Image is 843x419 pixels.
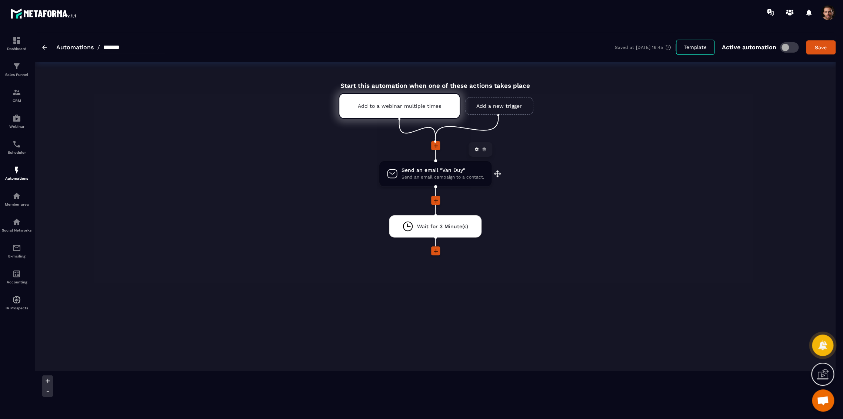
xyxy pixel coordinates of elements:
a: formationformationDashboard [2,30,31,56]
p: [DATE] 16:45 [636,45,663,50]
img: arrow [42,45,47,50]
p: Dashboard [2,47,31,51]
img: formation [12,62,21,71]
p: Webinar [2,124,31,129]
img: formation [12,88,21,97]
div: Save [811,44,831,51]
span: Send an email "Van Duy" [401,167,484,174]
p: CRM [2,99,31,103]
a: accountantaccountantAccounting [2,264,31,290]
a: Automations [56,44,94,51]
a: emailemailE-mailing [2,238,31,264]
img: automations [12,295,21,304]
img: automations [12,192,21,200]
img: social-network [12,217,21,226]
p: Accounting [2,280,31,284]
a: formationformationCRM [2,82,31,108]
span: Wait for 3 Minute(s) [417,223,468,230]
a: automationsautomationsAutomations [2,160,31,186]
p: IA Prospects [2,306,31,310]
img: automations [12,166,21,174]
img: email [12,243,21,252]
p: Add to a webinar multiple times [358,103,441,109]
p: Member area [2,202,31,206]
a: schedulerschedulerScheduler [2,134,31,160]
a: Add a new trigger [465,97,533,115]
img: automations [12,114,21,123]
p: Scheduler [2,150,31,154]
p: Sales Funnel [2,73,31,77]
p: Active automation [722,44,776,51]
a: automationsautomationsWebinar [2,108,31,134]
p: Automations [2,176,31,180]
div: Start this automation when one of these actions takes place [320,73,550,89]
img: accountant [12,269,21,278]
div: Saved at [615,44,676,51]
img: logo [10,7,77,20]
a: social-networksocial-networkSocial Networks [2,212,31,238]
p: E-mailing [2,254,31,258]
p: Social Networks [2,228,31,232]
img: formation [12,36,21,45]
span: Send an email campaign to a contact. [401,174,484,181]
button: Save [806,40,836,54]
img: scheduler [12,140,21,149]
a: automationsautomationsMember area [2,186,31,212]
a: Mở cuộc trò chuyện [812,389,834,412]
a: formationformationSales Funnel [2,56,31,82]
span: / [97,44,100,51]
button: Template [676,40,714,55]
